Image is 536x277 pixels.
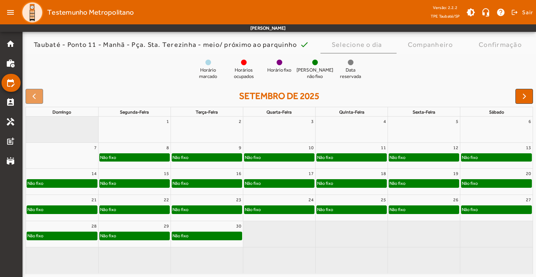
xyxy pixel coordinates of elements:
[21,1,43,24] img: Logo TPE
[162,195,171,205] a: 22 de setembro de 2025
[332,41,385,48] div: Selecione o dia
[524,195,533,205] a: 27 de setembro de 2025
[171,169,243,195] td: 16 de setembro de 2025
[244,154,261,161] div: Não fixo
[171,221,243,247] td: 30 de setembro de 2025
[431,3,460,12] div: Versão: 2.2.2
[431,12,460,20] span: TPE Taubaté/SP
[479,41,525,48] div: Confirmação
[408,41,456,48] div: Companheiro
[118,108,150,116] a: segunda-feira
[267,67,291,73] span: Horário fixo
[524,143,533,153] a: 13 de setembro de 2025
[100,232,117,240] div: Não fixo
[316,195,388,221] td: 25 de setembro de 2025
[100,206,117,213] div: Não fixo
[98,169,171,195] td: 15 de setembro de 2025
[461,206,478,213] div: Não fixo
[244,180,261,187] div: Não fixo
[237,143,243,153] a: 9 de setembro de 2025
[98,117,171,142] td: 1 de setembro de 2025
[162,169,171,178] a: 15 de setembro de 2025
[379,169,388,178] a: 18 de setembro de 2025
[316,169,388,195] td: 18 de setembro de 2025
[6,98,15,107] mat-icon: perm_contact_calendar
[461,180,478,187] div: Não fixo
[27,232,44,240] div: Não fixo
[316,142,388,169] td: 11 de setembro de 2025
[461,154,478,161] div: Não fixo
[18,1,134,24] a: Testemunho Metropolitano
[171,195,243,221] td: 23 de setembro de 2025
[460,169,533,195] td: 20 de setembro de 2025
[460,117,533,142] td: 6 de setembro de 2025
[172,180,189,187] div: Não fixo
[3,5,18,20] mat-icon: menu
[172,154,189,161] div: Não fixo
[388,169,460,195] td: 19 de setembro de 2025
[460,195,533,221] td: 27 de setembro de 2025
[26,221,98,247] td: 28 de setembro de 2025
[6,78,15,87] mat-icon: edit_calendar
[317,154,334,161] div: Não fixo
[93,143,98,153] a: 7 de setembro de 2025
[6,137,15,146] mat-icon: post_add
[26,169,98,195] td: 14 de setembro de 2025
[317,206,334,213] div: Não fixo
[6,59,15,68] mat-icon: work_history
[100,180,117,187] div: Não fixo
[171,117,243,142] td: 2 de setembro de 2025
[522,6,533,18] span: Sair
[379,143,388,153] a: 11 de setembro de 2025
[388,142,460,169] td: 12 de setembro de 2025
[527,117,533,126] a: 6 de setembro de 2025
[389,180,406,187] div: Não fixo
[51,108,73,116] a: domingo
[235,221,243,231] a: 30 de setembro de 2025
[452,143,460,153] a: 12 de setembro de 2025
[34,41,300,48] div: Taubaté - Ponto 11 - Manhã - Pça. Sta. Terezinha - meio/ próximo ao parquinho
[488,108,506,116] a: sábado
[239,91,319,102] h2: setembro de 2025
[27,180,44,187] div: Não fixo
[171,142,243,169] td: 9 de setembro de 2025
[235,169,243,178] a: 16 de setembro de 2025
[237,117,243,126] a: 2 de setembro de 2025
[243,169,315,195] td: 17 de setembro de 2025
[165,143,171,153] a: 8 de setembro de 2025
[26,142,98,169] td: 7 de setembro de 2025
[389,154,406,161] div: Não fixo
[460,142,533,169] td: 13 de setembro de 2025
[452,195,460,205] a: 26 de setembro de 2025
[524,169,533,178] a: 20 de setembro de 2025
[229,67,259,80] span: Horários ocupados
[379,195,388,205] a: 25 de setembro de 2025
[338,108,366,116] a: quinta-feira
[47,6,134,18] span: Testemunho Metropolitano
[243,117,315,142] td: 3 de setembro de 2025
[510,7,533,18] button: Sair
[388,117,460,142] td: 5 de setembro de 2025
[6,39,15,48] mat-icon: home
[172,232,189,240] div: Não fixo
[172,206,189,213] div: Não fixo
[335,67,365,80] span: Data reservada
[454,117,460,126] a: 5 de setembro de 2025
[90,169,98,178] a: 14 de setembro de 2025
[411,108,437,116] a: sexta-feira
[90,221,98,231] a: 28 de setembro de 2025
[388,195,460,221] td: 26 de setembro de 2025
[98,221,171,247] td: 29 de setembro de 2025
[165,117,171,126] a: 1 de setembro de 2025
[90,195,98,205] a: 21 de setembro de 2025
[300,40,309,49] mat-icon: check
[100,154,117,161] div: Não fixo
[6,156,15,165] mat-icon: stadium
[382,117,388,126] a: 4 de setembro de 2025
[307,143,315,153] a: 10 de setembro de 2025
[243,142,315,169] td: 10 de setembro de 2025
[317,180,334,187] div: Não fixo
[194,108,219,116] a: terça-feira
[243,195,315,221] td: 24 de setembro de 2025
[98,142,171,169] td: 8 de setembro de 2025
